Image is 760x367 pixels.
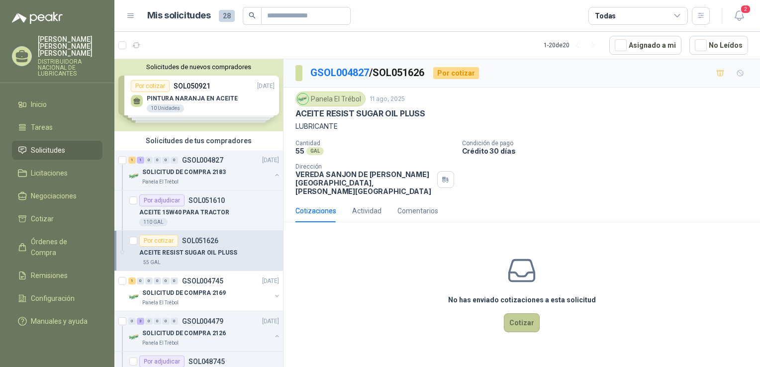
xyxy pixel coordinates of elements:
[137,157,144,164] div: 1
[171,277,178,284] div: 0
[31,168,68,179] span: Licitaciones
[31,145,65,156] span: Solicitudes
[306,147,324,155] div: GAL
[128,315,281,347] a: 0 3 0 0 0 0 GSOL004479[DATE] Company LogoSOLICITUD DE COMPRA 2126Panela El Trébol
[128,170,140,182] img: Company Logo
[31,122,53,133] span: Tareas
[295,163,433,170] p: Dirección
[147,8,211,23] h1: Mis solicitudes
[310,67,369,79] a: GSOL004827
[433,67,479,79] div: Por cotizar
[295,92,366,106] div: Panela El Trébol
[182,318,223,325] p: GSOL004479
[128,157,136,164] div: 1
[12,164,102,183] a: Licitaciones
[145,318,153,325] div: 0
[128,331,140,343] img: Company Logo
[189,197,225,204] p: SOL051610
[295,147,304,155] p: 55
[12,312,102,331] a: Manuales y ayuda
[114,231,283,271] a: Por cotizarSOL051626ACEITE RESIST SUGAR OIL PLUSS55 GAL
[171,318,178,325] div: 0
[31,236,93,258] span: Órdenes de Compra
[31,99,47,110] span: Inicio
[595,10,616,21] div: Todas
[142,339,179,347] p: Panela El Trébol
[142,299,179,307] p: Panela El Trébol
[295,205,336,216] div: Cotizaciones
[448,294,596,305] h3: No has enviado cotizaciones a esta solicitud
[182,237,218,244] p: SOL051626
[31,316,88,327] span: Manuales y ayuda
[12,141,102,160] a: Solicitudes
[145,157,153,164] div: 0
[145,277,153,284] div: 0
[114,59,283,131] div: Solicitudes de nuevos compradoresPor cotizarSOL050921[DATE] PINTURA NARANJA EN ACEITE10 UnidadesP...
[12,289,102,308] a: Configuración
[262,156,279,165] p: [DATE]
[504,313,540,332] button: Cotizar
[114,131,283,150] div: Solicitudes de tus compradores
[544,37,601,53] div: 1 - 20 de 20
[12,118,102,137] a: Tareas
[128,318,136,325] div: 0
[609,36,681,55] button: Asignado a mi
[139,259,165,267] div: 55 GAL
[128,277,136,284] div: 1
[295,170,433,195] p: VEREDA SANJON DE [PERSON_NAME] [GEOGRAPHIC_DATA] , [PERSON_NAME][GEOGRAPHIC_DATA]
[171,157,178,164] div: 0
[295,121,748,132] p: LUBRICANTE
[128,275,281,307] a: 1 0 0 0 0 0 GSOL004745[DATE] Company LogoSOLICITUD DE COMPRA 2169Panela El Trébol
[142,178,179,186] p: Panela El Trébol
[31,293,75,304] span: Configuración
[182,157,223,164] p: GSOL004827
[154,318,161,325] div: 0
[139,235,178,247] div: Por cotizar
[142,168,226,177] p: SOLICITUD DE COMPRA 2183
[689,36,748,55] button: No Leídos
[118,63,279,71] button: Solicitudes de nuevos compradores
[189,358,225,365] p: SOL048745
[139,248,237,258] p: ACEITE RESIST SUGAR OIL PLUSS
[142,329,226,338] p: SOLICITUD DE COMPRA 2126
[262,317,279,326] p: [DATE]
[142,288,226,298] p: SOLICITUD DE COMPRA 2169
[162,277,170,284] div: 0
[137,277,144,284] div: 0
[114,190,283,231] a: Por adjudicarSOL051610ACEITE 15W40 PARA TRACTOR110 GAL
[295,140,454,147] p: Cantidad
[139,218,168,226] div: 110 GAL
[162,157,170,164] div: 0
[12,95,102,114] a: Inicio
[38,59,102,77] p: DISTRIBUIDORA NACIONAL DE LUBRICANTES
[370,94,405,104] p: 11 ago, 2025
[740,4,751,14] span: 2
[12,186,102,205] a: Negociaciones
[310,65,425,81] p: / SOL051626
[462,140,757,147] p: Condición de pago
[297,93,308,104] img: Company Logo
[128,154,281,186] a: 1 1 0 0 0 0 GSOL004827[DATE] Company LogoSOLICITUD DE COMPRA 2183Panela El Trébol
[397,205,438,216] div: Comentarios
[182,277,223,284] p: GSOL004745
[139,194,185,206] div: Por adjudicar
[31,190,77,201] span: Negociaciones
[31,270,68,281] span: Remisiones
[12,266,102,285] a: Remisiones
[262,276,279,286] p: [DATE]
[462,147,757,155] p: Crédito 30 días
[128,291,140,303] img: Company Logo
[295,108,425,119] p: ACEITE RESIST SUGAR OIL PLUSS
[31,213,54,224] span: Cotizar
[137,318,144,325] div: 3
[12,12,63,24] img: Logo peakr
[249,12,256,19] span: search
[12,232,102,262] a: Órdenes de Compra
[219,10,235,22] span: 28
[139,208,229,217] p: ACEITE 15W40 PARA TRACTOR
[730,7,748,25] button: 2
[352,205,381,216] div: Actividad
[154,157,161,164] div: 0
[38,36,102,57] p: [PERSON_NAME] [PERSON_NAME] [PERSON_NAME]
[12,209,102,228] a: Cotizar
